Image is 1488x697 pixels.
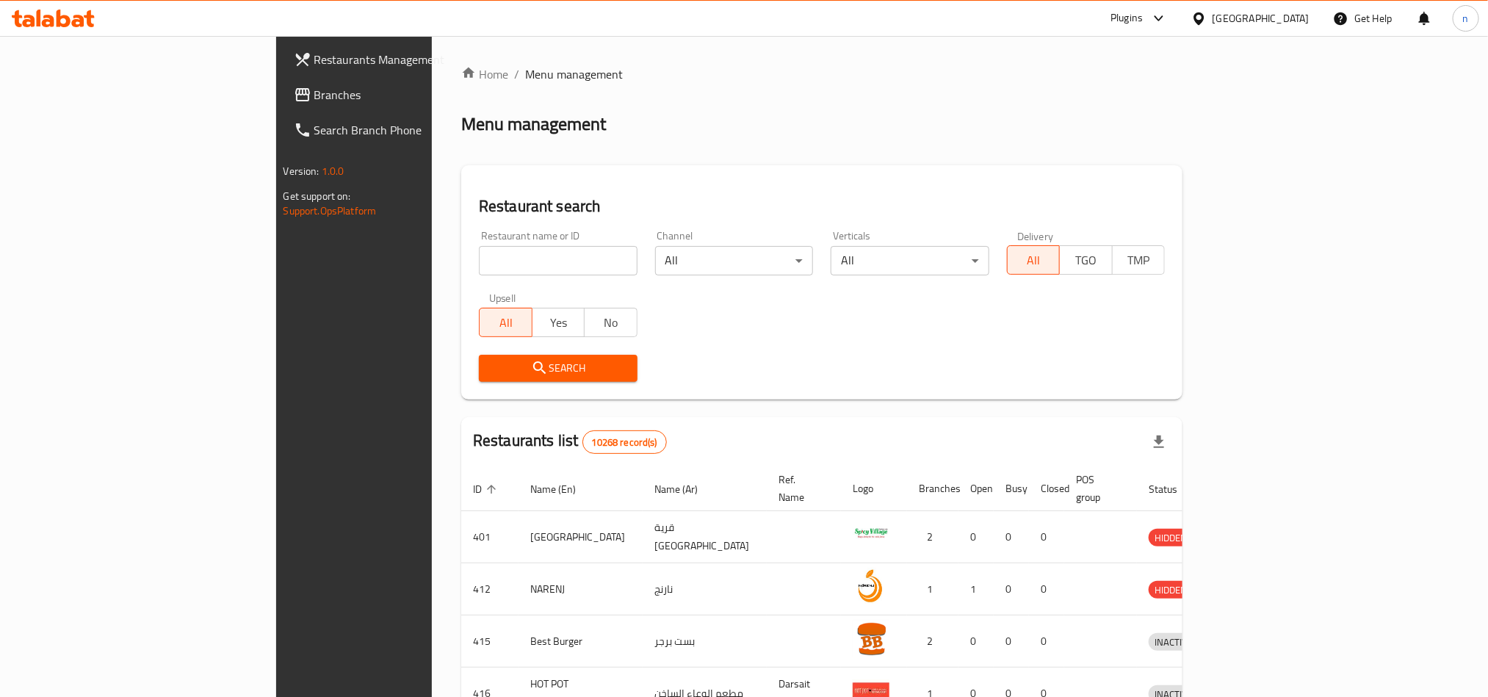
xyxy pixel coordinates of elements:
[314,86,513,104] span: Branches
[1076,471,1119,506] span: POS group
[282,42,524,77] a: Restaurants Management
[1149,582,1193,599] span: HIDDEN
[994,563,1029,615] td: 0
[853,620,889,657] img: Best Burger
[282,112,524,148] a: Search Branch Phone
[1112,245,1166,275] button: TMP
[643,615,767,668] td: بست برجر
[1029,511,1064,563] td: 0
[532,308,585,337] button: Yes
[283,187,351,206] span: Get support on:
[489,293,516,303] label: Upsell
[831,246,989,275] div: All
[1029,615,1064,668] td: 0
[283,162,319,181] span: Version:
[1029,466,1064,511] th: Closed
[1029,563,1064,615] td: 0
[519,563,643,615] td: NARENJ
[479,195,1165,217] h2: Restaurant search
[1007,245,1061,275] button: All
[479,308,532,337] button: All
[853,516,889,552] img: Spicy Village
[1213,10,1310,26] div: [GEOGRAPHIC_DATA]
[1149,581,1193,599] div: HIDDEN
[958,563,994,615] td: 1
[907,466,958,511] th: Branches
[461,112,606,136] h2: Menu management
[584,308,638,337] button: No
[1014,250,1055,271] span: All
[538,312,579,333] span: Yes
[519,511,643,563] td: [GEOGRAPHIC_DATA]
[590,312,632,333] span: No
[853,568,889,604] img: NARENJ
[994,511,1029,563] td: 0
[994,615,1029,668] td: 0
[582,430,667,454] div: Total records count
[282,77,524,112] a: Branches
[479,246,638,275] input: Search for restaurant name or ID..
[643,511,767,563] td: قرية [GEOGRAPHIC_DATA]
[907,511,958,563] td: 2
[994,466,1029,511] th: Busy
[907,615,958,668] td: 2
[322,162,344,181] span: 1.0.0
[479,355,638,382] button: Search
[530,480,595,498] span: Name (En)
[1066,250,1107,271] span: TGO
[461,65,1182,83] nav: breadcrumb
[1110,10,1143,27] div: Plugins
[1059,245,1113,275] button: TGO
[283,201,377,220] a: Support.OpsPlatform
[1149,634,1199,651] span: INACTIVE
[907,563,958,615] td: 1
[654,480,717,498] span: Name (Ar)
[1463,10,1469,26] span: n
[655,246,814,275] div: All
[841,466,907,511] th: Logo
[491,359,626,378] span: Search
[583,436,666,449] span: 10268 record(s)
[1017,231,1054,241] label: Delivery
[643,563,767,615] td: نارنج
[314,51,513,68] span: Restaurants Management
[1149,530,1193,546] span: HIDDEN
[525,65,623,83] span: Menu management
[1119,250,1160,271] span: TMP
[314,121,513,139] span: Search Branch Phone
[1149,633,1199,651] div: INACTIVE
[958,511,994,563] td: 0
[779,471,823,506] span: Ref. Name
[473,430,667,454] h2: Restaurants list
[519,615,643,668] td: Best Burger
[958,615,994,668] td: 0
[473,480,501,498] span: ID
[958,466,994,511] th: Open
[1149,480,1196,498] span: Status
[485,312,527,333] span: All
[1141,425,1177,460] div: Export file
[1149,529,1193,546] div: HIDDEN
